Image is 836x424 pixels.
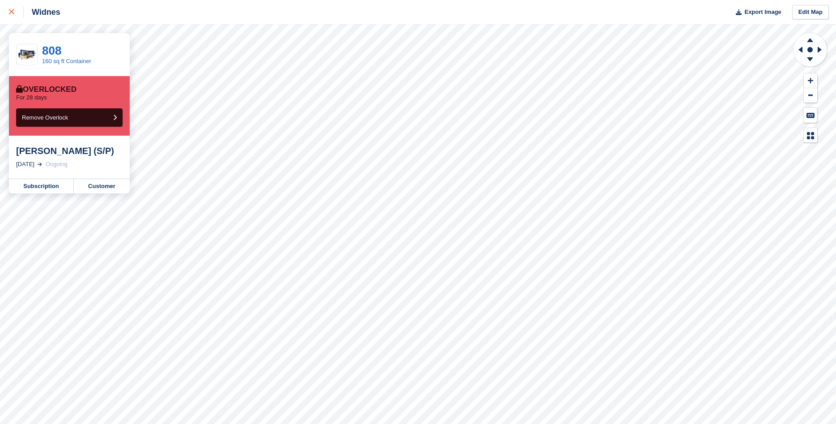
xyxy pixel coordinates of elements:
[38,163,42,166] img: arrow-right-light-icn-cde0832a797a2874e46488d9cf13f60e5c3a73dbe684e267c42b8395dfbc2abf.svg
[24,7,60,17] div: Widnes
[804,128,817,143] button: Map Legend
[16,94,47,101] p: For 28 days
[17,47,37,63] img: 160cont.jpg
[42,58,91,64] a: 160 sq ft Container
[42,44,61,57] a: 808
[792,5,829,20] a: Edit Map
[16,85,76,94] div: Overlocked
[22,114,68,121] span: Remove Overlock
[46,160,68,169] div: Ongoing
[744,8,781,17] span: Export Image
[730,5,781,20] button: Export Image
[9,179,74,193] a: Subscription
[16,108,123,127] button: Remove Overlock
[16,146,123,156] div: [PERSON_NAME] (S/P)
[804,73,817,88] button: Zoom In
[804,88,817,103] button: Zoom Out
[804,108,817,123] button: Keyboard Shortcuts
[74,179,130,193] a: Customer
[16,160,34,169] div: [DATE]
